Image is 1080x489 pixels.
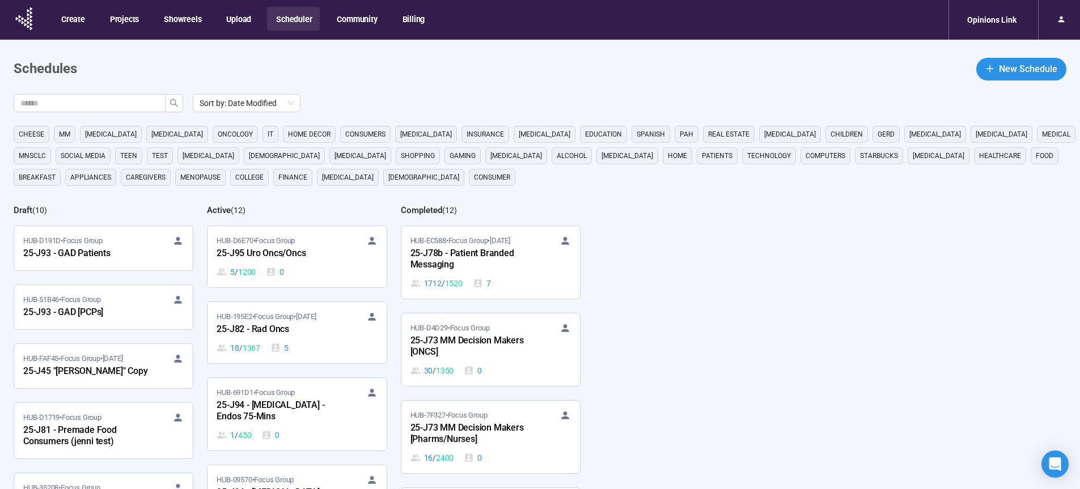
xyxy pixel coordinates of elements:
[401,205,442,215] h2: Completed
[217,246,341,261] div: 25-J95 Uro Oncs/Oncs
[266,266,284,278] div: 0
[334,150,386,161] span: [MEDICAL_DATA]
[860,150,898,161] span: starbucks
[239,342,243,354] span: /
[474,172,510,183] span: consumer
[322,172,374,183] span: [MEDICAL_DATA]
[708,129,749,140] span: real estate
[345,129,386,140] span: consumers
[152,150,168,161] span: Test
[207,226,386,287] a: HUB-D6E70•Focus Group25-J95 Uro Oncs/Oncs5 / 12000
[23,412,101,423] span: HUB-D1719 • Focus Group
[410,246,535,273] div: 25-J78b - Patient Branded Messaging
[23,305,148,320] div: 25-J93 - GAD [PCPs]
[217,7,259,31] button: Upload
[278,172,307,183] span: finance
[70,172,111,183] span: appliances
[1042,129,1070,140] span: medical
[747,150,791,161] span: technology
[238,266,256,278] span: 1200
[101,7,147,31] button: Projects
[680,129,693,140] span: PAH
[59,129,70,140] span: MM
[490,150,542,161] span: [MEDICAL_DATA]
[410,421,535,447] div: 25-J73 MM Decision Makers [Pharms/Nurses]
[960,9,1023,31] div: Opinions Link
[207,302,386,363] a: HUB-195E2•Focus Group•[DATE]25-J82 - Rad Oncs18 / 13675
[393,7,433,31] button: Billing
[473,277,491,290] div: 7
[19,172,56,183] span: breakfast
[165,94,183,112] button: search
[238,429,251,441] span: 450
[976,129,1027,140] span: [MEDICAL_DATA]
[243,342,260,354] span: 1367
[464,452,482,464] div: 0
[180,172,221,183] span: menopause
[410,334,535,360] div: 25-J73 MM Decision Makers [ONCS]
[207,205,231,215] h2: Active
[126,172,166,183] span: caregivers
[19,150,46,161] span: mnsclc
[985,64,994,73] span: plus
[1036,150,1053,161] span: Food
[585,129,622,140] span: education
[14,226,193,270] a: HUB-D191D•Focus Group25-J93 - GAD Patients
[1041,450,1069,478] div: Open Intercom Messenger
[14,285,193,329] a: HUB-51B46•Focus Group25-J93 - GAD [PCPs]
[217,311,316,322] span: HUB-195E2 • Focus Group •
[217,322,341,337] div: 25-J82 - Rad Oncs
[410,322,490,334] span: HUB-D4D29 • Focus Group
[296,312,316,321] time: [DATE]
[23,235,103,246] span: HUB-D191D • Focus Group
[436,364,454,377] span: 1350
[519,129,570,140] span: [MEDICAL_DATA]
[878,129,895,140] span: GERD
[401,401,580,473] a: HUB-7F327•Focus Group25-J73 MM Decision Makers [Pharms/Nurses]16 / 24000
[170,99,179,108] span: search
[19,129,44,140] span: cheese
[23,294,101,305] span: HUB-51B46 • Focus Group
[183,150,234,161] span: [MEDICAL_DATA]
[270,342,289,354] div: 5
[388,172,459,183] span: [DEMOGRAPHIC_DATA]
[32,206,47,215] span: ( 10 )
[261,429,279,441] div: 0
[14,403,193,458] a: HUB-D1719•Focus Group25-J81 - Premade Food Consumers (jenni test)
[235,429,238,441] span: /
[23,353,122,364] span: HUB-FAF45 • Focus Group •
[913,150,964,161] span: [MEDICAL_DATA]
[764,129,816,140] span: [MEDICAL_DATA]
[217,342,260,354] div: 18
[207,378,386,450] a: HUB-691D1•Focus Group25-J94 - [MEDICAL_DATA] - Endos 75-Mins1 / 4500
[433,452,436,464] span: /
[999,62,1057,76] span: New Schedule
[436,452,454,464] span: 2400
[288,129,331,140] span: home decor
[23,364,148,379] div: 25-J45 "[PERSON_NAME]" Copy
[637,129,665,140] span: Spanish
[490,236,510,245] time: [DATE]
[14,205,32,215] h2: Draft
[103,354,123,363] time: [DATE]
[401,150,435,161] span: shopping
[23,246,148,261] div: 25-J93 - GAD Patients
[464,364,482,377] div: 0
[668,150,687,161] span: home
[806,150,845,161] span: computers
[433,364,436,377] span: /
[217,387,295,398] span: HUB-691D1 • Focus Group
[401,313,580,386] a: HUB-D4D29•Focus Group25-J73 MM Decision Makers [ONCS]30 / 13500
[976,58,1066,80] button: plusNew Schedule
[52,7,93,31] button: Create
[979,150,1021,161] span: healthcare
[155,7,209,31] button: Showreels
[831,129,863,140] span: children
[151,129,203,140] span: [MEDICAL_DATA]
[14,344,193,388] a: HUB-FAF45•Focus Group•[DATE]25-J45 "[PERSON_NAME]" Copy
[217,474,294,486] span: HUB-09570 • Focus Group
[231,206,245,215] span: ( 12 )
[467,129,504,140] span: Insurance
[410,277,463,290] div: 1712
[557,150,587,161] span: alcohol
